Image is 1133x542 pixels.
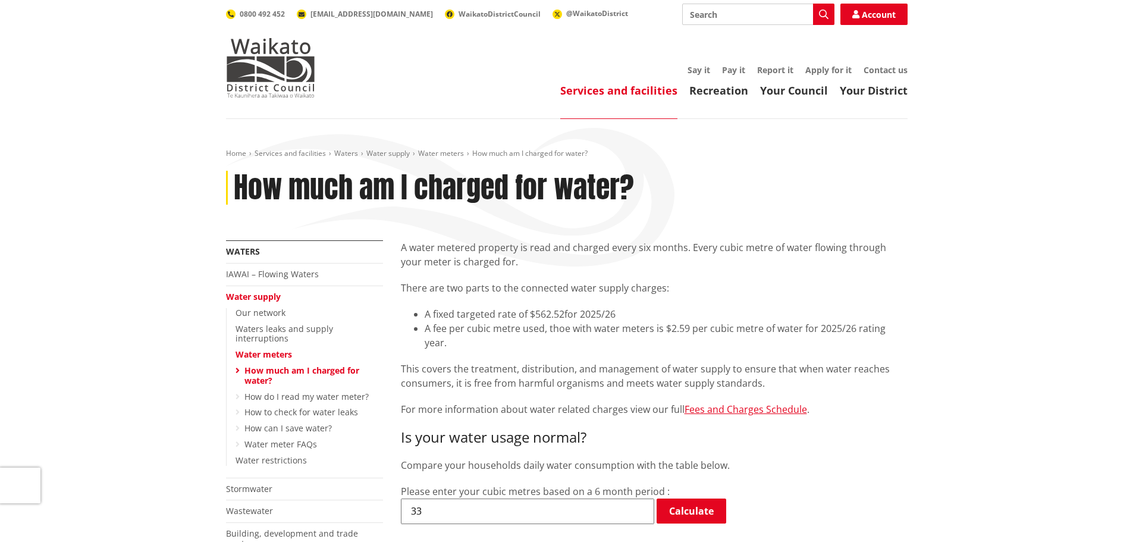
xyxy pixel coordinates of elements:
[805,64,852,76] a: Apply for it
[366,148,410,158] a: Water supply
[722,64,745,76] a: Pay it
[226,246,260,257] a: Waters
[226,483,272,494] a: Stormwater
[244,365,359,386] a: How much am I charged for water?
[244,391,369,402] a: How do I read my water meter?
[401,240,908,269] p: A water metered property is read and charged every six months. Every cubic metre of water flowing...
[757,64,793,76] a: Report it
[226,268,319,280] a: IAWAI – Flowing Waters
[564,308,616,321] span: for 2025/26
[689,83,748,98] a: Recreation
[685,403,807,416] a: Fees and Charges Schedule
[244,422,332,434] a: How can I save water?
[234,171,634,205] h1: How much am I charged for water?
[425,308,564,321] span: A fixed targeted rate of $562.52
[401,402,908,417] p: For more information about water related charges view our full .
[297,9,433,19] a: [EMAIL_ADDRESS][DOMAIN_NAME]
[226,149,908,159] nav: breadcrumb
[236,307,285,318] a: Our network
[553,8,628,18] a: @WaikatoDistrict
[244,438,317,450] a: Water meter FAQs
[236,349,292,360] a: Water meters
[840,83,908,98] a: Your District
[236,323,333,344] a: Waters leaks and supply interruptions
[226,38,315,98] img: Waikato District Council - Te Kaunihera aa Takiwaa o Waikato
[226,505,273,516] a: Wastewater
[445,9,541,19] a: WaikatoDistrictCouncil
[418,148,464,158] a: Water meters
[401,362,908,390] p: This covers the treatment, distribution, and management of water supply to ensure that when water...
[425,321,908,350] li: A fee per cubic metre used, thoe with water meters is $2.59 per cubic metre of water for 2025/26 ...
[236,455,307,466] a: Water restrictions
[310,9,433,19] span: [EMAIL_ADDRESS][DOMAIN_NAME]
[401,429,908,446] h3: Is your water usage normal?
[560,83,677,98] a: Services and facilities
[840,4,908,25] a: Account
[255,148,326,158] a: Services and facilities
[226,9,285,19] a: 0800 492 452
[226,291,281,302] a: Water supply
[459,9,541,19] span: WaikatoDistrictCouncil
[401,485,670,498] label: Please enter your cubic metres based on a 6 month period :
[244,406,358,418] a: How to check for water leaks
[334,148,358,158] a: Waters
[401,281,908,295] p: There are two parts to the connected water supply charges:
[240,9,285,19] span: 0800 492 452
[688,64,710,76] a: Say it
[472,148,588,158] span: How much am I charged for water?
[682,4,834,25] input: Search input
[566,8,628,18] span: @WaikatoDistrict
[864,64,908,76] a: Contact us
[657,499,726,524] a: Calculate
[760,83,828,98] a: Your Council
[226,148,246,158] a: Home
[401,458,908,472] p: Compare your households daily water consumption with the table below.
